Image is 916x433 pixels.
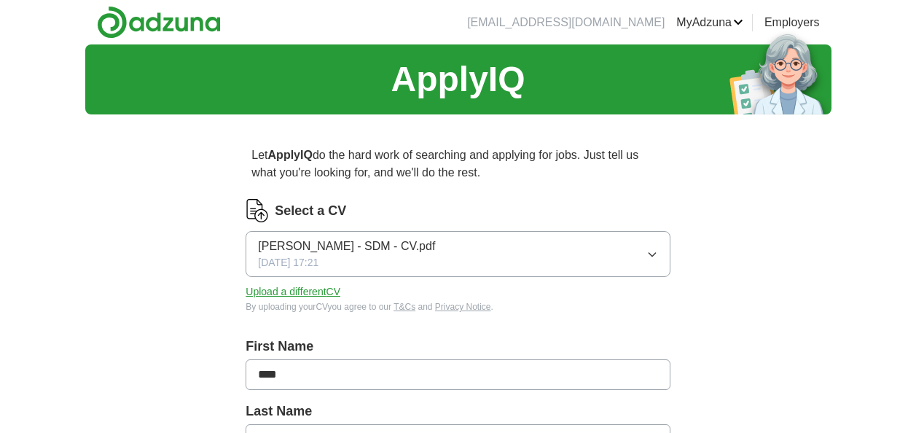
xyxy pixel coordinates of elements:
[246,231,670,277] button: [PERSON_NAME] - SDM - CV.pdf[DATE] 17:21
[246,337,670,356] label: First Name
[97,6,221,39] img: Adzuna logo
[764,14,820,31] a: Employers
[391,53,525,106] h1: ApplyIQ
[246,300,670,313] div: By uploading your CV you agree to our and .
[275,201,346,221] label: Select a CV
[467,14,665,31] li: [EMAIL_ADDRESS][DOMAIN_NAME]
[246,402,670,421] label: Last Name
[394,302,415,312] a: T&Cs
[268,149,313,161] strong: ApplyIQ
[258,238,435,255] span: [PERSON_NAME] - SDM - CV.pdf
[246,141,670,187] p: Let do the hard work of searching and applying for jobs. Just tell us what you're looking for, an...
[246,284,340,300] button: Upload a differentCV
[435,302,491,312] a: Privacy Notice
[246,199,269,222] img: CV Icon
[676,14,743,31] a: MyAdzuna
[258,255,318,270] span: [DATE] 17:21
